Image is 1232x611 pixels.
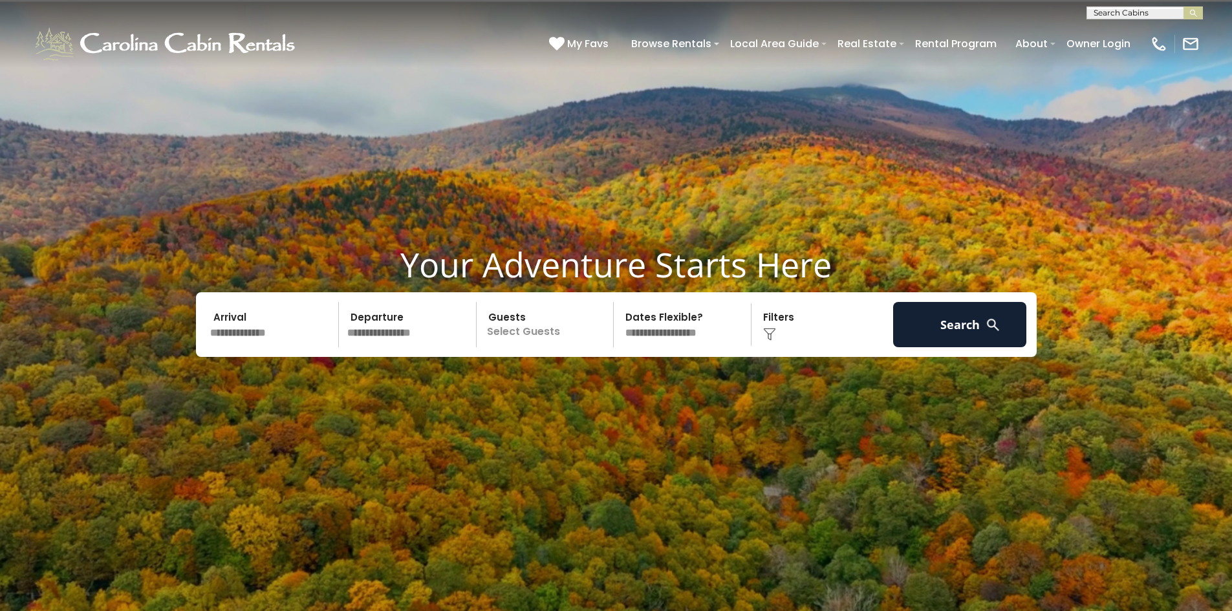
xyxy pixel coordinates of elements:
[724,32,825,55] a: Local Area Guide
[481,302,614,347] p: Select Guests
[909,32,1003,55] a: Rental Program
[1150,35,1168,53] img: phone-regular-white.png
[831,32,903,55] a: Real Estate
[763,328,776,341] img: filter--v1.png
[1182,35,1200,53] img: mail-regular-white.png
[1009,32,1054,55] a: About
[549,36,612,52] a: My Favs
[893,302,1027,347] button: Search
[32,25,301,63] img: White-1-1-2.png
[985,317,1001,333] img: search-regular-white.png
[625,32,718,55] a: Browse Rentals
[10,244,1222,284] h1: Your Adventure Starts Here
[1060,32,1137,55] a: Owner Login
[567,36,609,52] span: My Favs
